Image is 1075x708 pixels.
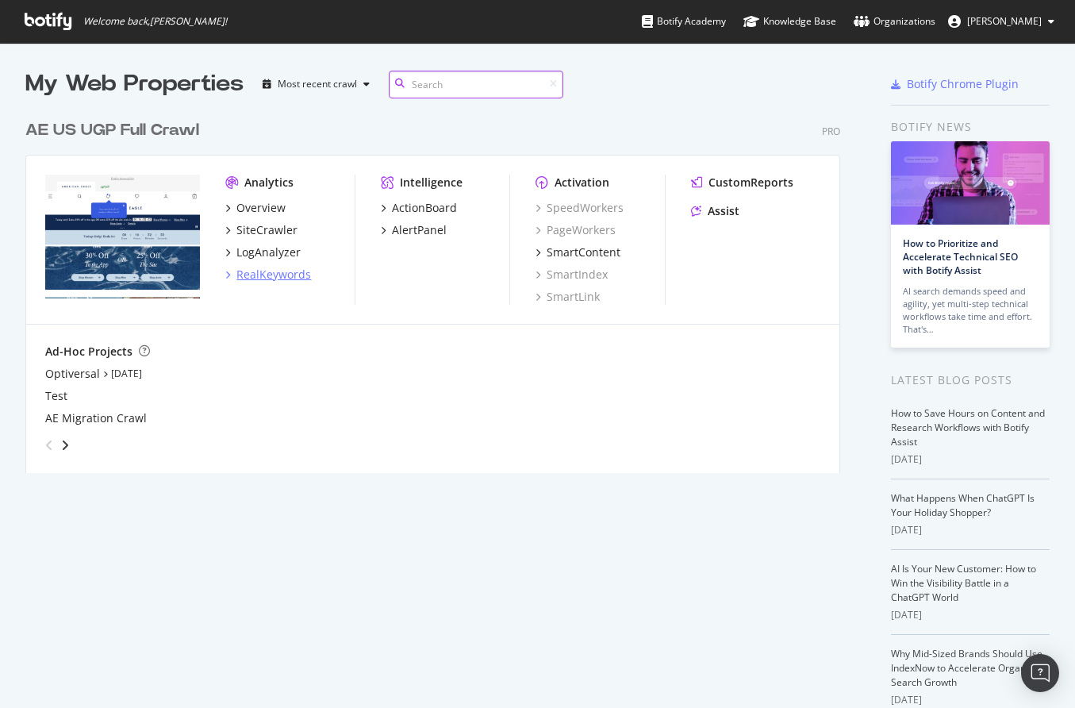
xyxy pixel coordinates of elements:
a: Assist [691,203,739,219]
div: Intelligence [400,175,463,190]
img: www.ae.com [45,175,200,298]
div: [DATE] [891,693,1050,707]
a: AE US UGP Full Crawl [25,119,205,142]
div: [DATE] [891,523,1050,537]
a: SpeedWorkers [536,200,624,216]
a: CustomReports [691,175,793,190]
a: RealKeywords [225,267,311,283]
div: AI search demands speed and agility, yet multi-step technical workflows take time and effort. Tha... [903,285,1038,336]
a: SmartIndex [536,267,608,283]
a: [DATE] [111,367,142,380]
span: Melanie Vadney [967,14,1042,28]
div: Analytics [244,175,294,190]
input: Search [389,71,563,98]
div: Knowledge Base [743,13,836,29]
a: Why Mid-Sized Brands Should Use IndexNow to Accelerate Organic Search Growth [891,647,1042,689]
div: Botify news [891,118,1050,136]
div: SmartContent [547,244,620,260]
img: How to Prioritize and Accelerate Technical SEO with Botify Assist [891,141,1050,225]
div: RealKeywords [236,267,311,283]
div: Overview [236,200,286,216]
a: AI Is Your New Customer: How to Win the Visibility Battle in a ChatGPT World [891,562,1036,604]
button: [PERSON_NAME] [935,9,1067,34]
div: SiteCrawler [236,222,298,238]
a: How to Save Hours on Content and Research Workflows with Botify Assist [891,406,1045,448]
div: [DATE] [891,608,1050,622]
div: Pro [822,125,840,138]
div: My Web Properties [25,68,244,100]
a: How to Prioritize and Accelerate Technical SEO with Botify Assist [903,237,1018,277]
div: ActionBoard [392,200,457,216]
a: LogAnalyzer [225,244,301,260]
div: Botify Academy [642,13,726,29]
div: angle-right [60,437,71,453]
div: Open Intercom Messenger [1021,654,1059,692]
div: AlertPanel [392,222,447,238]
div: grid [25,100,853,473]
div: Ad-Hoc Projects [45,344,132,360]
div: CustomReports [708,175,793,190]
button: Most recent crawl [256,71,376,97]
a: SiteCrawler [225,222,298,238]
div: [DATE] [891,452,1050,467]
span: Welcome back, [PERSON_NAME] ! [83,15,227,28]
div: LogAnalyzer [236,244,301,260]
div: Latest Blog Posts [891,371,1050,389]
a: Overview [225,200,286,216]
a: PageWorkers [536,222,616,238]
div: Most recent crawl [278,79,357,89]
div: AE US UGP Full Crawl [25,119,199,142]
a: ActionBoard [381,200,457,216]
a: AE Migration Crawl [45,410,147,426]
div: angle-left [39,433,60,458]
div: Assist [708,203,739,219]
div: Activation [555,175,609,190]
div: Botify Chrome Plugin [907,76,1019,92]
a: SmartLink [536,289,600,305]
a: AlertPanel [381,222,447,238]
div: Organizations [854,13,935,29]
a: Optiversal [45,366,100,382]
a: SmartContent [536,244,620,260]
a: What Happens When ChatGPT Is Your Holiday Shopper? [891,491,1035,519]
a: Botify Chrome Plugin [891,76,1019,92]
a: Test [45,388,67,404]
